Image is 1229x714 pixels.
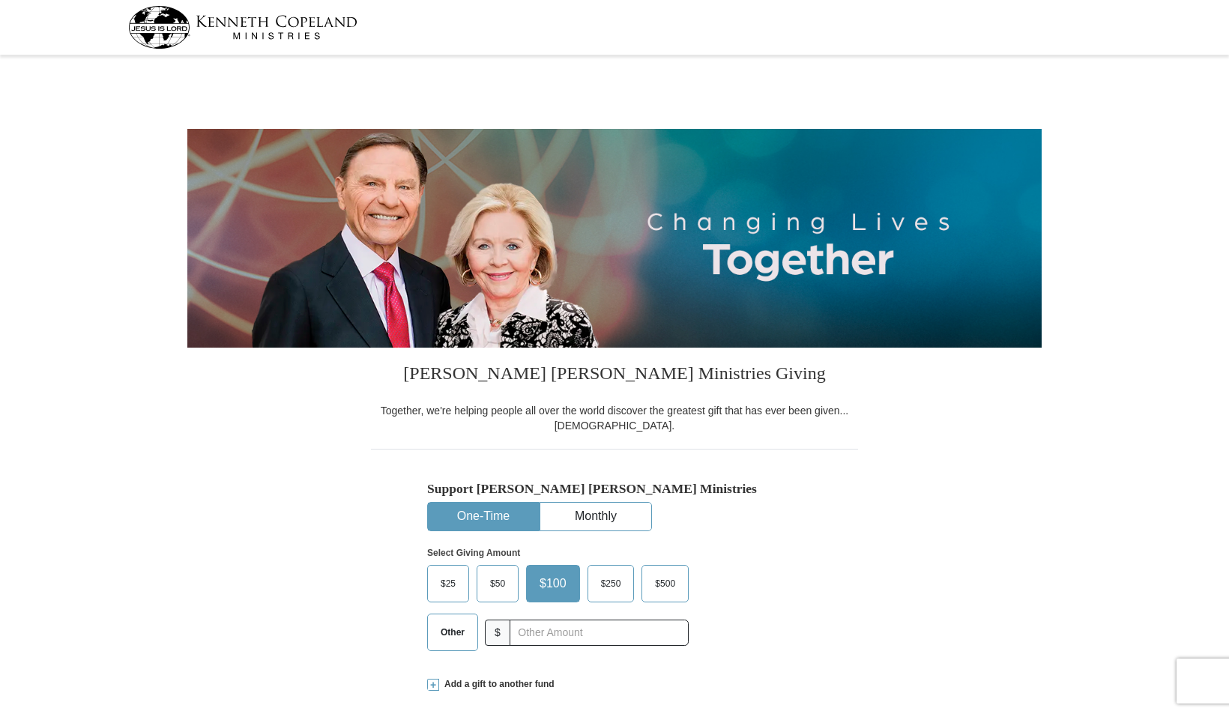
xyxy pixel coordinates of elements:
button: One-Time [428,503,539,530]
img: kcm-header-logo.svg [128,6,357,49]
span: $100 [532,572,574,595]
span: Other [433,621,472,644]
button: Monthly [540,503,651,530]
h5: Support [PERSON_NAME] [PERSON_NAME] Ministries [427,481,802,497]
h3: [PERSON_NAME] [PERSON_NAME] Ministries Giving [371,348,858,403]
strong: Select Giving Amount [427,548,520,558]
span: $25 [433,572,463,595]
span: Add a gift to another fund [439,678,555,691]
span: $500 [647,572,683,595]
div: Together, we're helping people all over the world discover the greatest gift that has ever been g... [371,403,858,433]
span: $50 [483,572,513,595]
input: Other Amount [510,620,689,646]
span: $250 [594,572,629,595]
span: $ [485,620,510,646]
